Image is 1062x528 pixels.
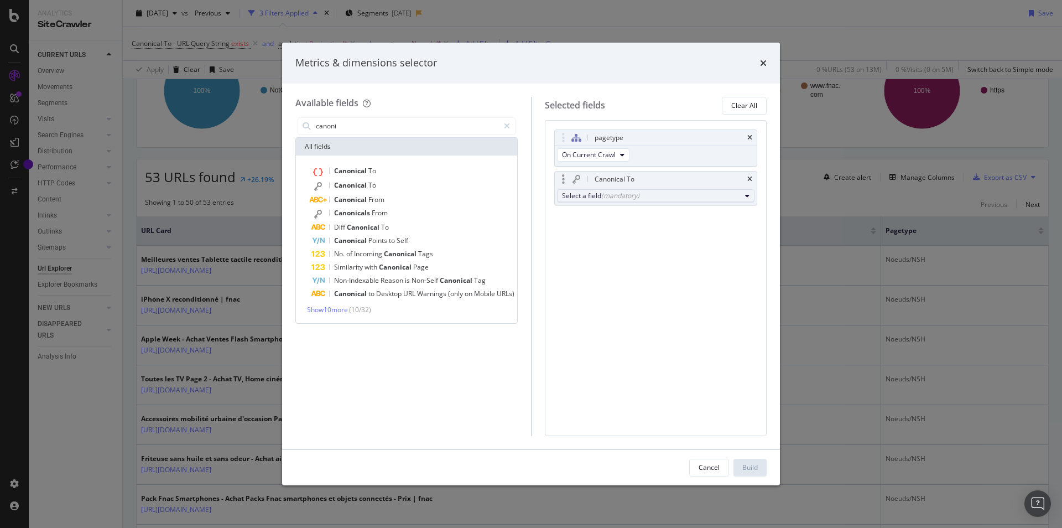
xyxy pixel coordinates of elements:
div: Metrics & dimensions selector [295,56,437,70]
div: Clear All [731,101,757,110]
span: with [365,262,379,272]
span: Reason [381,276,405,285]
span: to [389,236,397,245]
span: ( 10 / 32 ) [349,305,371,314]
span: Mobile [474,289,497,298]
span: On Current Crawl [562,150,616,159]
div: modal [282,43,780,485]
span: Tags [418,249,433,258]
div: pagetypetimesOn Current Crawl [554,130,758,167]
div: pagetype [595,132,623,143]
div: Build [742,463,758,472]
span: To [368,166,376,175]
button: On Current Crawl [557,148,629,162]
button: Cancel [689,459,729,477]
span: From [368,195,384,204]
span: Non-Self [412,276,440,285]
button: Select a field(mandatory) [557,189,755,203]
span: Show 10 more [307,305,348,314]
span: Canonical [347,222,381,232]
button: Build [733,459,767,477]
span: Non-Indexable [334,276,381,285]
div: Select a field [562,191,741,200]
span: Page [413,262,429,272]
button: Clear All [722,97,767,115]
div: Canonical To [595,174,634,185]
span: Desktop [376,289,403,298]
div: All fields [296,138,517,156]
span: To [368,180,376,190]
div: times [747,176,752,183]
span: From [372,208,388,218]
div: Available fields [295,97,358,109]
div: Selected fields [545,99,605,112]
span: (only [448,289,465,298]
span: No. [334,249,346,258]
span: Points [368,236,389,245]
span: Canonical [334,289,368,298]
span: Canonical [379,262,413,272]
div: (mandatory) [601,191,639,200]
span: is [405,276,412,285]
div: Open Intercom Messenger [1024,490,1051,517]
input: Search by field name [315,118,499,134]
span: on [465,289,474,298]
span: Diff [334,222,347,232]
span: URLs) [497,289,514,298]
span: URL [403,289,417,298]
span: To [381,222,389,232]
span: Canonicals [334,208,372,218]
div: Cancel [699,463,720,472]
span: of [346,249,354,258]
span: Canonical [334,180,368,190]
span: Canonical [334,195,368,204]
span: Self [397,236,408,245]
span: to [368,289,376,298]
div: Canonical TotimesSelect a field(mandatory) [554,171,758,205]
span: Warnings [417,289,448,298]
span: Similarity [334,262,365,272]
span: Canonical [334,236,368,245]
div: times [760,56,767,70]
div: times [747,134,752,141]
span: Canonical [440,276,474,285]
span: Canonical [334,166,368,175]
span: Tag [474,276,486,285]
span: Incoming [354,249,384,258]
span: Canonical [384,249,418,258]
